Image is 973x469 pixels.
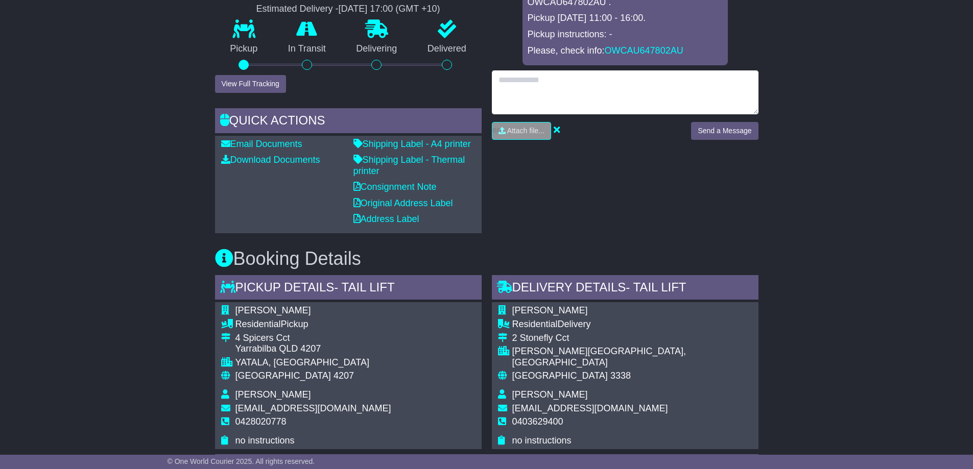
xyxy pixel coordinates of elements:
[512,416,563,427] span: 0403629400
[512,389,588,400] span: [PERSON_NAME]
[512,346,752,368] div: [PERSON_NAME][GEOGRAPHIC_DATA], [GEOGRAPHIC_DATA]
[528,13,723,24] p: Pickup [DATE] 11:00 - 16:00.
[492,275,758,303] div: Delivery Details
[235,357,391,368] div: YATALA, [GEOGRAPHIC_DATA]
[273,43,341,55] p: In Transit
[528,45,723,57] p: Please, check info:
[235,305,311,315] span: [PERSON_NAME]
[215,4,482,15] div: Estimated Delivery -
[334,371,354,381] span: 4207
[412,43,482,55] p: Delivered
[221,155,320,165] a: Download Documents
[512,305,588,315] span: [PERSON_NAME]
[215,108,482,136] div: Quick Actions
[341,43,413,55] p: Delivering
[235,389,311,400] span: [PERSON_NAME]
[512,319,558,329] span: Residential
[215,275,482,303] div: Pickup Details
[215,43,273,55] p: Pickup
[353,214,419,224] a: Address Label
[512,403,668,413] span: [EMAIL_ADDRESS][DOMAIN_NAME]
[353,182,437,192] a: Consignment Note
[691,122,758,140] button: Send a Message
[605,45,683,56] a: OWCAU647802AU
[512,319,752,330] div: Delivery
[221,139,302,149] a: Email Documents
[215,75,286,93] button: View Full Tracking
[626,280,686,294] span: - Tail Lift
[512,435,572,446] span: no instructions
[235,371,331,381] span: [GEOGRAPHIC_DATA]
[235,343,391,355] div: Yarrabilba QLD 4207
[235,435,295,446] span: no instructions
[235,319,391,330] div: Pickup
[353,155,465,176] a: Shipping Label - Thermal printer
[339,4,440,15] div: [DATE] 17:00 (GMT +10)
[528,29,723,40] p: Pickup instructions: -
[235,403,391,413] span: [EMAIL_ADDRESS][DOMAIN_NAME]
[610,371,631,381] span: 3338
[235,416,287,427] span: 0428020778
[168,457,315,465] span: © One World Courier 2025. All rights reserved.
[235,319,281,329] span: Residential
[512,333,752,344] div: 2 Stonefly Cct
[334,280,394,294] span: - Tail Lift
[235,333,391,344] div: 4 Spicers Cct
[353,139,471,149] a: Shipping Label - A4 printer
[512,371,608,381] span: [GEOGRAPHIC_DATA]
[215,249,758,269] h3: Booking Details
[353,198,453,208] a: Original Address Label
